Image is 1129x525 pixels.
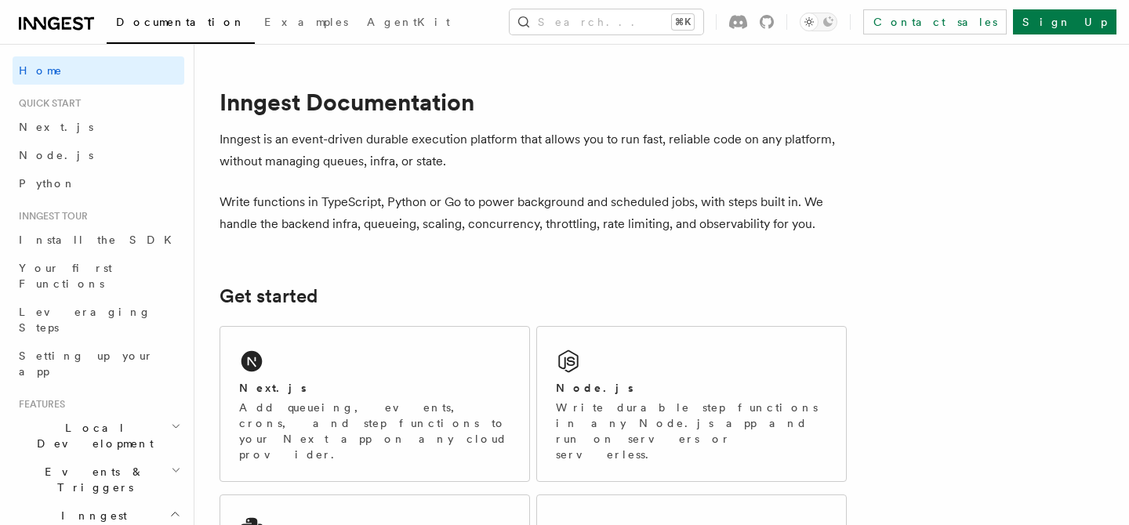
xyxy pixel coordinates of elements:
[13,169,184,197] a: Python
[19,306,151,334] span: Leveraging Steps
[220,129,847,172] p: Inngest is an event-driven durable execution platform that allows you to run fast, reliable code ...
[13,298,184,342] a: Leveraging Steps
[19,349,154,378] span: Setting up your app
[536,326,847,482] a: Node.jsWrite durable step functions in any Node.js app and run on servers or serverless.
[13,113,184,141] a: Next.js
[13,458,184,501] button: Events & Triggers
[556,400,827,462] p: Write durable step functions in any Node.js app and run on servers or serverless.
[220,191,847,235] p: Write functions in TypeScript, Python or Go to power background and scheduled jobs, with steps bu...
[13,420,171,451] span: Local Development
[13,226,184,254] a: Install the SDK
[239,380,307,396] h2: Next.js
[116,16,245,28] span: Documentation
[239,400,510,462] p: Add queueing, events, crons, and step functions to your Next app on any cloud provider.
[19,177,76,190] span: Python
[19,262,112,290] span: Your first Functions
[13,141,184,169] a: Node.js
[1013,9,1116,34] a: Sign Up
[220,285,318,307] a: Get started
[863,9,1007,34] a: Contact sales
[107,5,255,44] a: Documentation
[800,13,837,31] button: Toggle dark mode
[13,210,88,223] span: Inngest tour
[510,9,703,34] button: Search...⌘K
[13,342,184,386] a: Setting up your app
[13,56,184,85] a: Home
[367,16,450,28] span: AgentKit
[13,254,184,298] a: Your first Functions
[220,326,530,482] a: Next.jsAdd queueing, events, crons, and step functions to your Next app on any cloud provider.
[19,121,93,133] span: Next.js
[220,88,847,116] h1: Inngest Documentation
[19,234,181,246] span: Install the SDK
[19,63,63,78] span: Home
[13,398,65,411] span: Features
[264,16,348,28] span: Examples
[255,5,358,42] a: Examples
[19,149,93,161] span: Node.js
[13,464,171,495] span: Events & Triggers
[13,414,184,458] button: Local Development
[672,14,694,30] kbd: ⌘K
[556,380,633,396] h2: Node.js
[358,5,459,42] a: AgentKit
[13,97,81,110] span: Quick start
